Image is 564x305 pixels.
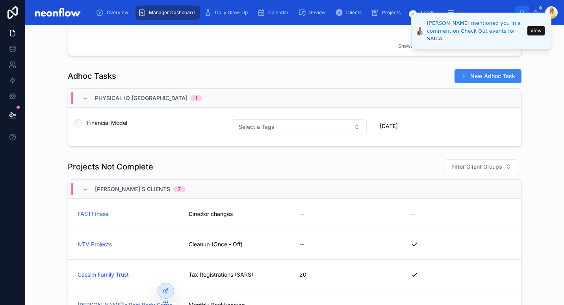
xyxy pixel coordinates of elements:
[78,271,129,279] a: Cassim Family Trust
[189,210,290,218] span: Director changes
[299,210,304,218] span: --
[346,9,362,16] span: Clients
[410,210,415,218] span: --
[78,210,108,218] a: FASTfitness
[333,6,367,20] a: Clients
[95,185,170,193] span: [PERSON_NAME]'s Clients
[409,10,417,18] button: Close toast
[68,71,116,82] h1: Adhoc Tasks
[78,240,112,248] a: NTV Projects
[202,6,253,20] a: Daily Glow-Up
[89,4,515,21] div: scrollable content
[408,6,440,20] a: Leads
[68,161,153,172] h1: Projects Not Complete
[299,271,401,279] span: 20
[232,119,366,134] button: Select Button
[32,6,83,19] img: App logo
[417,26,423,35] img: Notification icon
[189,240,290,248] span: Cleanup (Once - Off)
[455,69,521,83] button: New Adhoc Task
[427,19,525,43] div: [PERSON_NAME] mentioned you in a comment on Check Out events for SAICA
[87,119,222,127] span: Financial Model
[299,240,304,248] span: --
[178,186,181,192] div: 7
[215,9,248,16] span: Daily Glow-Up
[135,6,200,20] a: Manager Dashboard
[107,9,128,16] span: Overview
[451,163,502,171] span: Filter Client Groups
[527,26,545,35] button: View
[382,9,401,16] span: Projects
[380,122,508,130] span: [DATE]
[255,6,294,20] a: Calendar
[68,108,521,146] a: Financial ModelSelect Button[DATE]
[239,123,275,131] span: Select a Tags
[95,94,187,102] span: Physical IQ [GEOGRAPHIC_DATA]
[309,9,326,16] span: Review
[68,229,521,259] a: NTV ProjectsCleanup (Once - Off)--
[369,6,406,20] a: Projects
[445,159,518,174] button: Select Button
[195,95,197,101] div: 1
[68,259,521,290] a: Cassim Family TrustTax Registrations (SARS)20
[268,9,289,16] span: Calendar
[296,6,331,20] a: Review
[398,43,448,50] span: Showing 3 of 3 results
[189,271,290,279] span: Tax Registrations (SARS)
[93,6,134,20] a: Overview
[149,9,195,16] span: Manager Dashboard
[68,199,521,229] a: FASTfitnessDirector changes----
